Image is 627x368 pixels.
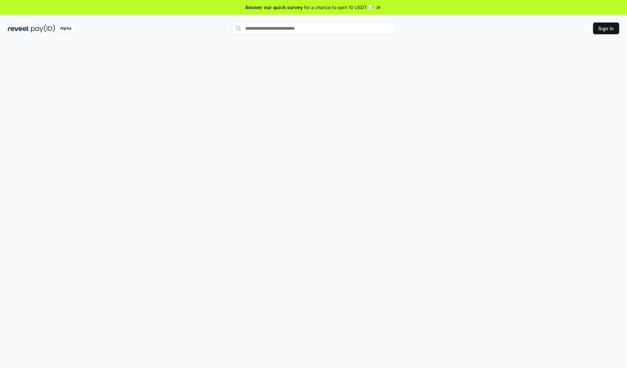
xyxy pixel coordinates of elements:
span: for a chance to earn 10 USDT 📝 [304,4,374,11]
div: Alpha [56,24,75,33]
button: Sign In [593,22,619,34]
span: Answer our quick survey [245,4,303,11]
img: reveel_dark [8,24,30,33]
img: pay_id [31,24,55,33]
